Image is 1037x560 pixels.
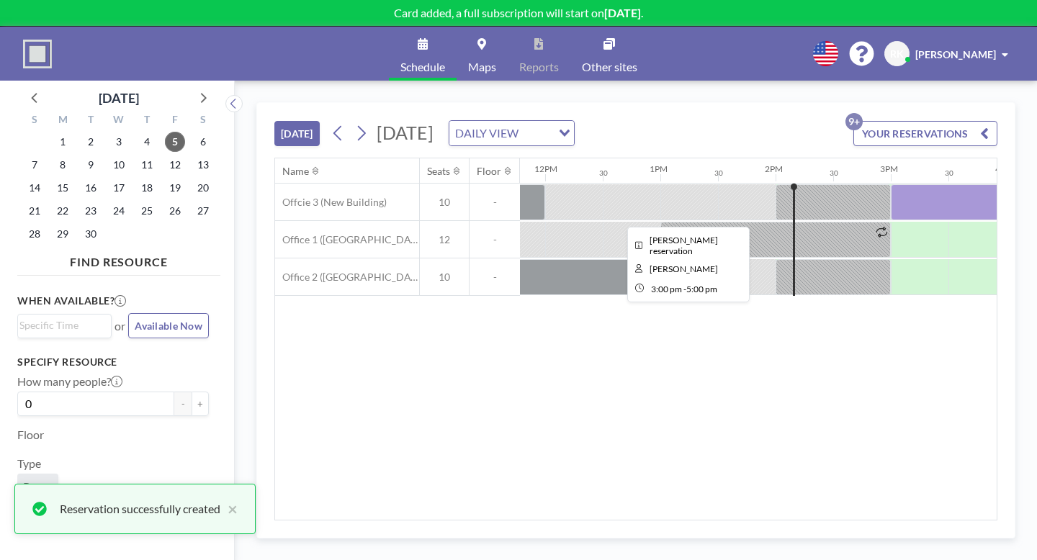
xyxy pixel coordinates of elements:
[53,132,73,152] span: Monday, September 1, 2025
[686,284,717,294] span: 5:00 PM
[714,168,723,178] div: 30
[24,155,45,175] span: Sunday, September 7, 2025
[115,319,125,333] span: or
[60,500,220,518] div: Reservation successfully created
[274,121,320,146] button: [DATE]
[109,201,129,221] span: Wednesday, September 24, 2025
[650,263,718,274] span: Riley Kneedler
[599,168,608,178] div: 30
[81,155,101,175] span: Tuesday, September 9, 2025
[845,113,863,130] p: 9+
[508,27,570,81] a: Reports
[24,178,45,198] span: Sunday, September 14, 2025
[193,201,213,221] span: Saturday, September 27, 2025
[452,124,521,143] span: DAILY VIEW
[427,165,450,178] div: Seats
[449,121,574,145] div: Search for option
[650,235,718,256] span: Riley's reservation
[853,121,997,146] button: YOUR RESERVATIONS9+
[457,27,508,81] a: Maps
[53,155,73,175] span: Monday, September 8, 2025
[470,196,520,209] span: -
[165,201,185,221] span: Friday, September 26, 2025
[995,163,1013,174] div: 4PM
[880,163,898,174] div: 3PM
[830,168,838,178] div: 30
[468,61,496,73] span: Maps
[81,224,101,244] span: Tuesday, September 30, 2025
[193,178,213,198] span: Saturday, September 20, 2025
[570,27,649,81] a: Other sites
[683,284,686,294] span: -
[193,132,213,152] span: Saturday, September 6, 2025
[109,132,129,152] span: Wednesday, September 3, 2025
[420,233,469,246] span: 12
[53,178,73,198] span: Monday, September 15, 2025
[137,178,157,198] span: Thursday, September 18, 2025
[189,112,217,130] div: S
[17,456,41,471] label: Type
[17,356,209,369] h3: Specify resource
[24,201,45,221] span: Sunday, September 21, 2025
[523,124,550,143] input: Search for option
[945,168,953,178] div: 30
[420,271,469,284] span: 10
[81,201,101,221] span: Tuesday, September 23, 2025
[192,392,209,416] button: +
[109,155,129,175] span: Wednesday, September 10, 2025
[23,479,53,494] span: Room
[165,155,185,175] span: Friday, September 12, 2025
[420,196,469,209] span: 10
[650,163,668,174] div: 1PM
[890,48,904,60] span: RK
[137,132,157,152] span: Thursday, September 4, 2025
[81,178,101,198] span: Tuesday, September 16, 2025
[128,313,209,338] button: Available Now
[17,374,122,389] label: How many people?
[193,155,213,175] span: Saturday, September 13, 2025
[81,132,101,152] span: Tuesday, September 2, 2025
[915,48,996,60] span: [PERSON_NAME]
[53,224,73,244] span: Monday, September 29, 2025
[19,317,103,333] input: Search for option
[534,163,557,174] div: 12PM
[582,61,637,73] span: Other sites
[220,500,238,518] button: close
[24,224,45,244] span: Sunday, September 28, 2025
[165,178,185,198] span: Friday, September 19, 2025
[275,233,419,246] span: Office 1 ([GEOGRAPHIC_DATA])
[389,27,457,81] a: Schedule
[133,112,161,130] div: T
[23,40,52,68] img: organization-logo
[765,163,783,174] div: 2PM
[377,122,434,143] span: [DATE]
[275,271,419,284] span: Office 2 ([GEOGRAPHIC_DATA])
[135,320,202,332] span: Available Now
[470,271,520,284] span: -
[282,165,309,178] div: Name
[49,112,77,130] div: M
[604,6,641,19] b: [DATE]
[174,392,192,416] button: -
[275,196,387,209] span: Offcie 3 (New Building)
[18,315,111,336] div: Search for option
[17,249,220,269] h4: FIND RESOURCE
[137,201,157,221] span: Thursday, September 25, 2025
[651,284,682,294] span: 3:00 PM
[161,112,189,130] div: F
[477,165,501,178] div: Floor
[17,428,44,442] label: Floor
[77,112,105,130] div: T
[519,61,559,73] span: Reports
[137,155,157,175] span: Thursday, September 11, 2025
[53,201,73,221] span: Monday, September 22, 2025
[105,112,133,130] div: W
[165,132,185,152] span: Friday, September 5, 2025
[400,61,445,73] span: Schedule
[21,112,49,130] div: S
[109,178,129,198] span: Wednesday, September 17, 2025
[99,88,139,108] div: [DATE]
[470,233,520,246] span: -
